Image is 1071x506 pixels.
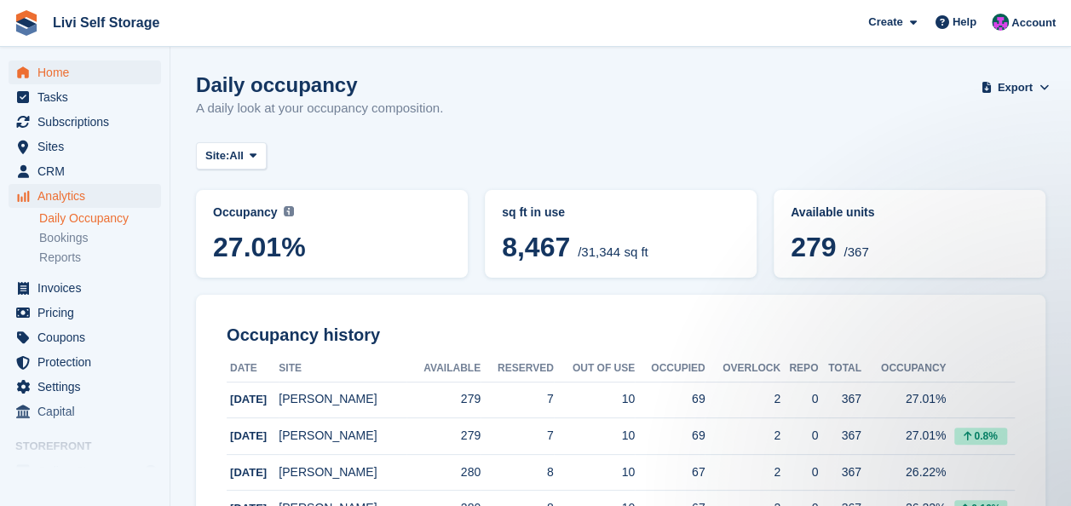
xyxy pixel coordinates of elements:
h1: Daily occupancy [196,73,443,96]
td: 7 [481,418,554,455]
a: menu [9,375,161,399]
span: Online Store [37,459,140,483]
span: Protection [37,350,140,374]
div: 69 [635,427,705,445]
a: menu [9,301,161,325]
span: Export [998,79,1033,96]
td: 27.01% [861,382,946,418]
span: Occupancy [213,205,277,219]
span: /367 [844,244,868,259]
div: 67 [635,463,705,481]
td: 26.22% [861,454,946,491]
a: menu [9,135,161,158]
td: 10 [554,454,635,491]
span: sq ft in use [502,205,565,219]
td: 27.01% [861,418,946,455]
span: [DATE] [230,393,267,405]
td: 279 [406,382,481,418]
abbr: Current percentage of units occupied or overlocked [791,204,1028,221]
a: menu [9,60,161,84]
td: [PERSON_NAME] [279,454,406,491]
a: menu [9,159,161,183]
div: 2 [705,427,780,445]
th: Out of Use [554,355,635,382]
td: 10 [554,382,635,418]
td: 8 [481,454,554,491]
div: 0 [780,463,818,481]
p: A daily look at your occupancy composition. [196,99,443,118]
td: 10 [554,418,635,455]
img: stora-icon-8386f47178a22dfd0bd8f6a31ec36ba5ce8667c1dd55bd0f319d3a0aa187defe.svg [14,10,39,36]
td: [PERSON_NAME] [279,382,406,418]
a: menu [9,184,161,208]
a: Livi Self Storage [46,9,166,37]
a: Bookings [39,230,161,246]
span: Pricing [37,301,140,325]
th: Site [279,355,406,382]
a: menu [9,325,161,349]
div: 2 [705,390,780,408]
div: 0 [780,390,818,408]
span: Available units [791,205,874,219]
span: Capital [37,400,140,423]
span: 279 [791,232,836,262]
span: Storefront [15,438,170,455]
span: 8,467 [502,232,570,262]
th: Date [227,355,279,382]
a: Daily Occupancy [39,210,161,227]
span: Settings [37,375,140,399]
span: Coupons [37,325,140,349]
div: 0.8% [954,428,1007,445]
button: Export [984,73,1045,101]
a: Preview store [141,461,161,481]
td: [PERSON_NAME] [279,418,406,455]
th: Occupancy [861,355,946,382]
th: Repo [780,355,818,382]
span: All [229,147,244,164]
a: menu [9,459,161,483]
span: Help [953,14,976,31]
a: menu [9,276,161,300]
th: Overlock [705,355,780,382]
div: 0 [780,427,818,445]
th: Occupied [635,355,705,382]
span: [DATE] [230,429,267,442]
div: 2 [705,463,780,481]
span: Home [37,60,140,84]
span: Tasks [37,85,140,109]
span: CRM [37,159,140,183]
td: 280 [406,454,481,491]
td: 367 [818,382,861,418]
a: menu [9,400,161,423]
div: 69 [635,390,705,408]
a: Reports [39,250,161,266]
img: Graham Cameron [992,14,1009,31]
h2: Occupancy history [227,325,1015,345]
span: Analytics [37,184,140,208]
th: Total [818,355,861,382]
button: Site: All [196,142,267,170]
span: Site: [205,147,229,164]
span: Sites [37,135,140,158]
span: Account [1011,14,1056,32]
td: 367 [818,454,861,491]
span: Invoices [37,276,140,300]
td: 367 [818,418,861,455]
abbr: Current breakdown of %{unit} occupied [502,204,740,221]
a: menu [9,110,161,134]
a: menu [9,85,161,109]
span: Create [868,14,902,31]
th: Available [406,355,481,382]
td: 279 [406,418,481,455]
span: 27.01% [213,232,451,262]
a: menu [9,350,161,374]
img: icon-info-grey-7440780725fd019a000dd9b08b2336e03edf1995a4989e88bcd33f0948082b44.svg [284,206,294,216]
th: Reserved [481,355,554,382]
abbr: Current percentage of sq ft occupied [213,204,451,221]
td: 7 [481,382,554,418]
span: /31,344 sq ft [578,244,648,259]
span: [DATE] [230,466,267,479]
span: Subscriptions [37,110,140,134]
